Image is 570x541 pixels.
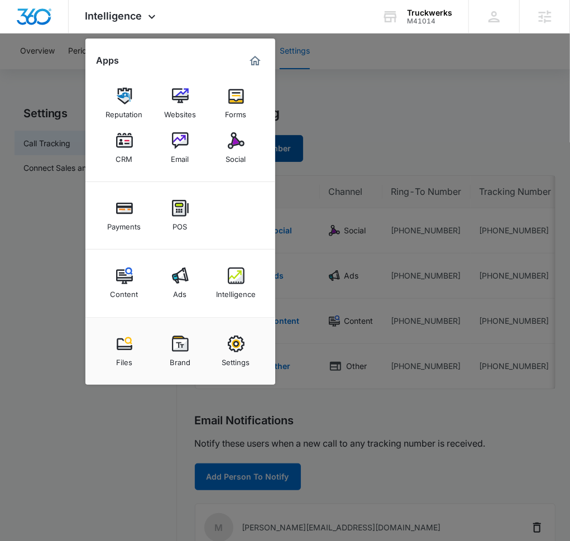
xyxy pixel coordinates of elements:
a: Content [103,262,146,304]
a: POS [159,194,202,237]
div: Settings [222,352,250,367]
img: logo_orange.svg [18,18,27,27]
div: Ads [174,284,187,299]
a: Payments [103,194,146,237]
div: v 4.0.25 [31,18,55,27]
div: Email [171,149,189,164]
a: Marketing 360® Dashboard [246,52,264,70]
a: Forms [215,82,257,125]
div: Payments [108,217,141,231]
a: Social [215,127,257,169]
a: CRM [103,127,146,169]
div: Websites [164,104,196,119]
img: tab_keywords_by_traffic_grey.svg [111,65,120,74]
div: Brand [170,352,190,367]
div: Content [111,284,138,299]
a: Brand [159,330,202,372]
div: Reputation [106,104,143,119]
div: Intelligence [216,284,256,299]
div: Domain: [DOMAIN_NAME] [29,29,123,38]
div: account name [407,8,452,17]
div: Domain Overview [42,66,100,73]
div: Keywords by Traffic [123,66,188,73]
a: Reputation [103,82,146,125]
h2: Apps [97,55,119,66]
div: Social [226,149,246,164]
div: Forms [226,104,247,119]
img: tab_domain_overview_orange.svg [30,65,39,74]
a: Settings [215,330,257,372]
span: Intelligence [85,10,142,22]
a: Intelligence [215,262,257,304]
div: account id [407,17,452,25]
a: Files [103,330,146,372]
div: Files [116,352,132,367]
div: CRM [116,149,133,164]
a: Ads [159,262,202,304]
div: POS [173,217,188,231]
a: Email [159,127,202,169]
img: website_grey.svg [18,29,27,38]
a: Websites [159,82,202,125]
